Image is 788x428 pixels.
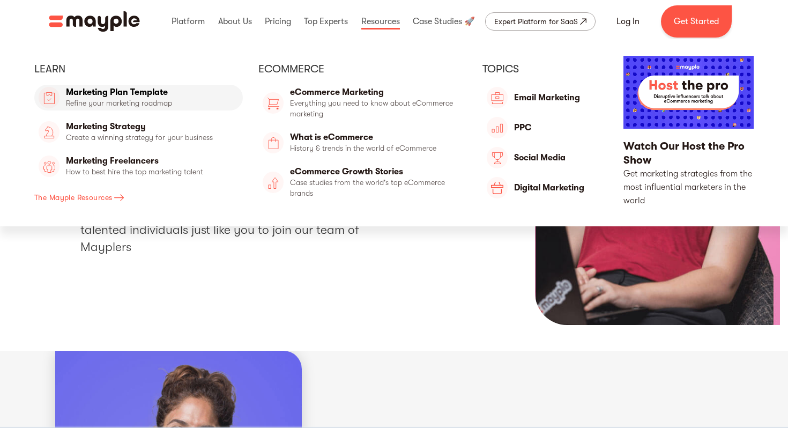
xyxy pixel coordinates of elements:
[258,62,467,76] div: Ecommerce
[623,56,754,209] a: Watch Our Host the Pro ShowGet marketing strategies from the most influential marketers in the world
[301,4,351,39] div: Top Experts
[34,191,112,204] div: The Mayple Resources
[623,56,754,129] img: Mayple Youtube Channel
[482,62,607,76] div: Topics
[34,188,243,207] a: The Mayple Resources
[623,167,754,208] p: Get marketing strategies from the most influential marketers in the world
[359,4,403,39] div: Resources
[215,4,255,39] div: About Us
[262,4,294,39] div: Pricing
[169,4,207,39] div: Platform
[34,62,243,76] div: Learn
[485,12,596,31] a: Expert Platform for SaaS
[623,139,754,167] div: Watch Our Host the Pro Show
[604,9,652,34] a: Log In
[80,204,404,256] h2: Love marketing? Love eCommerce? We’re looking for talented individuals just like you to join our ...
[49,11,140,32] img: Mayple logo
[661,5,732,38] a: Get Started
[494,15,578,28] div: Expert Platform for SaaS
[49,11,140,32] a: home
